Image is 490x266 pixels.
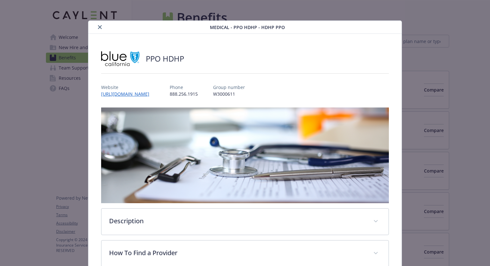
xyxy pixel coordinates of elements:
p: Description [109,216,365,226]
p: Group number [213,84,245,91]
a: [URL][DOMAIN_NAME] [101,91,154,97]
div: Description [101,209,388,235]
p: How To Find a Provider [109,248,365,258]
h2: PPO HDHP [146,53,184,64]
img: Blue Shield of California [101,49,139,68]
p: Phone [170,84,198,91]
p: 888.256.1915 [170,91,198,97]
span: Medical - PPO HDHP - HDHP PPO [210,24,285,31]
button: close [96,23,104,31]
img: banner [101,107,389,203]
p: W3000611 [213,91,245,97]
p: Website [101,84,154,91]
